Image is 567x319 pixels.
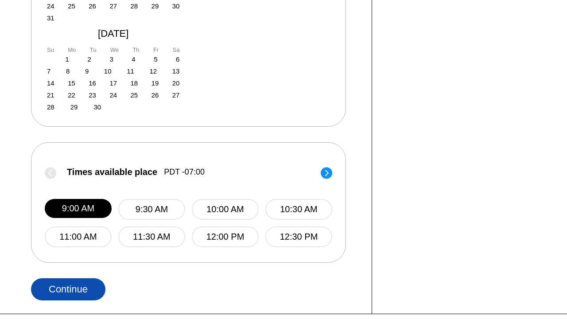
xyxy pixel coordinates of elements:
div: Choose Wednesday, August 27th, 2025 [109,2,117,10]
button: 11:00 AM [45,226,112,247]
div: Choose Tuesday, September 23rd, 2025 [89,91,96,99]
div: Choose Saturday, August 30th, 2025 [172,2,180,10]
div: Choose Saturday, September 27th, 2025 [172,91,180,99]
div: Choose Thursday, August 28th, 2025 [131,2,138,10]
div: Tu [90,47,97,53]
div: Choose Friday, September 5th, 2025 [154,55,157,63]
div: Choose Monday, September 29th, 2025 [70,103,78,111]
div: Choose Sunday, September 28th, 2025 [47,103,54,111]
div: Choose Monday, September 8th, 2025 [66,67,70,75]
button: 9:00 AM [45,199,112,218]
div: Choose Sunday, August 31st, 2025 [47,14,54,22]
div: Choose Sunday, September 14th, 2025 [47,79,54,87]
div: Choose Sunday, August 24th, 2025 [47,2,54,10]
div: Fr [153,47,159,53]
div: Choose Wednesday, September 10th, 2025 [104,67,112,75]
div: Su [47,47,54,53]
span: Times available place [67,167,157,177]
div: Choose Tuesday, September 9th, 2025 [85,67,89,75]
div: Choose Monday, August 25th, 2025 [68,2,75,10]
button: 12:30 PM [265,226,332,247]
div: Choose Wednesday, September 24th, 2025 [109,91,117,99]
button: 10:30 AM [265,199,332,220]
div: Choose Tuesday, August 26th, 2025 [89,2,96,10]
button: 12:00 PM [192,226,259,247]
div: Choose Friday, September 12th, 2025 [149,67,157,75]
div: Choose Tuesday, September 30th, 2025 [93,103,101,111]
div: Sa [173,47,180,53]
div: Choose Thursday, September 4th, 2025 [132,55,135,63]
div: Choose Saturday, September 13th, 2025 [172,67,180,75]
div: Choose Wednesday, September 17th, 2025 [109,79,117,87]
div: Choose Saturday, September 20th, 2025 [172,79,180,87]
div: Choose Tuesday, September 16th, 2025 [89,79,96,87]
div: Choose Monday, September 1st, 2025 [66,55,69,63]
button: 11:30 AM [118,226,185,247]
div: Choose Friday, August 29th, 2025 [151,2,159,10]
div: Choose Monday, September 15th, 2025 [68,79,75,87]
div: Choose Tuesday, September 2nd, 2025 [87,55,91,63]
div: Choose Thursday, September 18th, 2025 [131,79,138,87]
span: PDT -07:00 [164,167,205,177]
div: Choose Sunday, September 21st, 2025 [47,91,54,99]
div: Mo [68,47,76,53]
button: 10:00 AM [192,199,259,220]
button: 9:30 AM [118,199,185,220]
div: Choose Thursday, September 25th, 2025 [131,91,138,99]
div: Choose Monday, September 22nd, 2025 [68,91,75,99]
div: Choose Sunday, September 7th, 2025 [47,67,50,75]
div: We [110,47,119,53]
div: Choose Friday, September 26th, 2025 [151,91,159,99]
button: Continue [31,278,105,300]
div: Th [132,47,139,53]
div: month 2025-09 [47,55,180,111]
div: Choose Friday, September 19th, 2025 [151,79,159,87]
div: Choose Saturday, September 6th, 2025 [176,55,179,63]
div: Choose Wednesday, September 3rd, 2025 [109,55,113,63]
div: [DATE] [45,27,182,39]
div: Choose Thursday, September 11th, 2025 [127,67,134,75]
